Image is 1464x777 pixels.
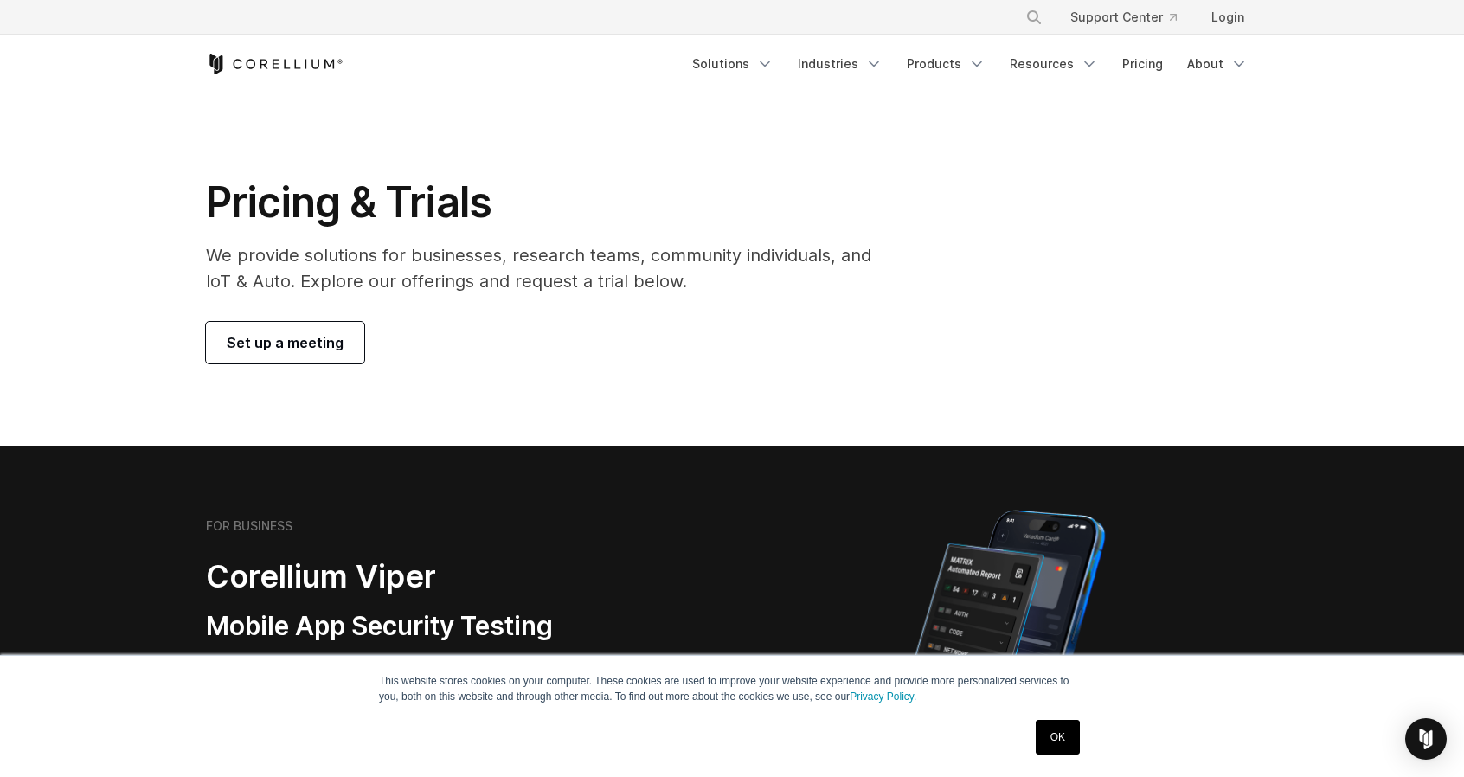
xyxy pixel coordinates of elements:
[206,518,292,534] h6: FOR BUSINESS
[682,48,1258,80] div: Navigation Menu
[1198,2,1258,33] a: Login
[206,177,896,228] h1: Pricing & Trials
[999,48,1108,80] a: Resources
[227,332,344,353] span: Set up a meeting
[1005,2,1258,33] div: Navigation Menu
[1177,48,1258,80] a: About
[206,54,344,74] a: Corellium Home
[1036,720,1080,755] a: OK
[206,610,649,643] h3: Mobile App Security Testing
[1112,48,1173,80] a: Pricing
[1018,2,1050,33] button: Search
[1405,718,1447,760] div: Open Intercom Messenger
[379,673,1085,704] p: This website stores cookies on your computer. These cookies are used to improve your website expe...
[850,690,916,703] a: Privacy Policy.
[206,322,364,363] a: Set up a meeting
[787,48,893,80] a: Industries
[1056,2,1191,33] a: Support Center
[682,48,784,80] a: Solutions
[896,48,996,80] a: Products
[206,242,896,294] p: We provide solutions for businesses, research teams, community individuals, and IoT & Auto. Explo...
[206,557,649,596] h2: Corellium Viper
